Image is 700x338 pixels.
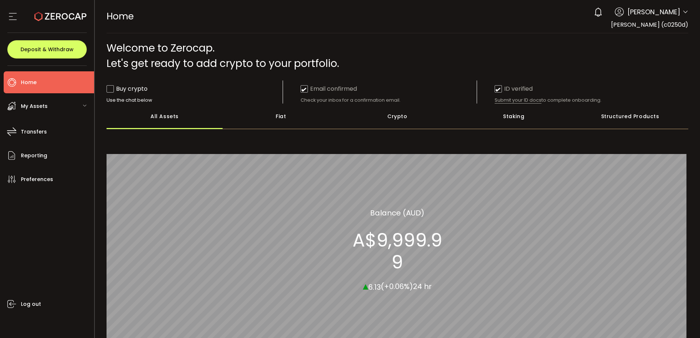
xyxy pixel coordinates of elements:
span: Home [107,10,134,23]
span: Home [21,77,37,88]
span: [PERSON_NAME] (c0250d) [611,20,688,29]
div: Fiat [223,104,339,129]
span: ▴ [363,278,368,293]
div: All Assets [107,104,223,129]
span: Transfers [21,127,47,137]
span: [PERSON_NAME] [628,7,680,17]
span: My Assets [21,101,48,112]
span: Reporting [21,150,47,161]
div: Welcome to Zerocap. Let's get ready to add crypto to your portfolio. [107,41,689,71]
div: ID verified [495,84,533,93]
button: Deposit & Withdraw [7,40,87,59]
section: Balance (AUD) [370,207,424,218]
span: (+0.06%) [381,281,413,292]
div: Structured Products [572,104,688,129]
div: Staking [455,104,572,129]
iframe: Chat Widget [663,303,700,338]
div: to complete onboarding. [495,97,671,104]
span: Preferences [21,174,53,185]
span: Submit your ID docs [495,97,541,104]
span: Log out [21,299,41,309]
div: Crypto [339,104,455,129]
div: Use the chat below [107,97,283,104]
span: 6.13 [368,282,381,292]
div: Buy crypto [107,84,148,93]
span: Deposit & Withdraw [21,47,74,52]
div: Check your inbox for a confirmation email. [301,97,477,104]
span: 24 hr [413,281,432,292]
div: Email confirmed [301,84,357,93]
section: A$9,999.99 [350,229,445,273]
